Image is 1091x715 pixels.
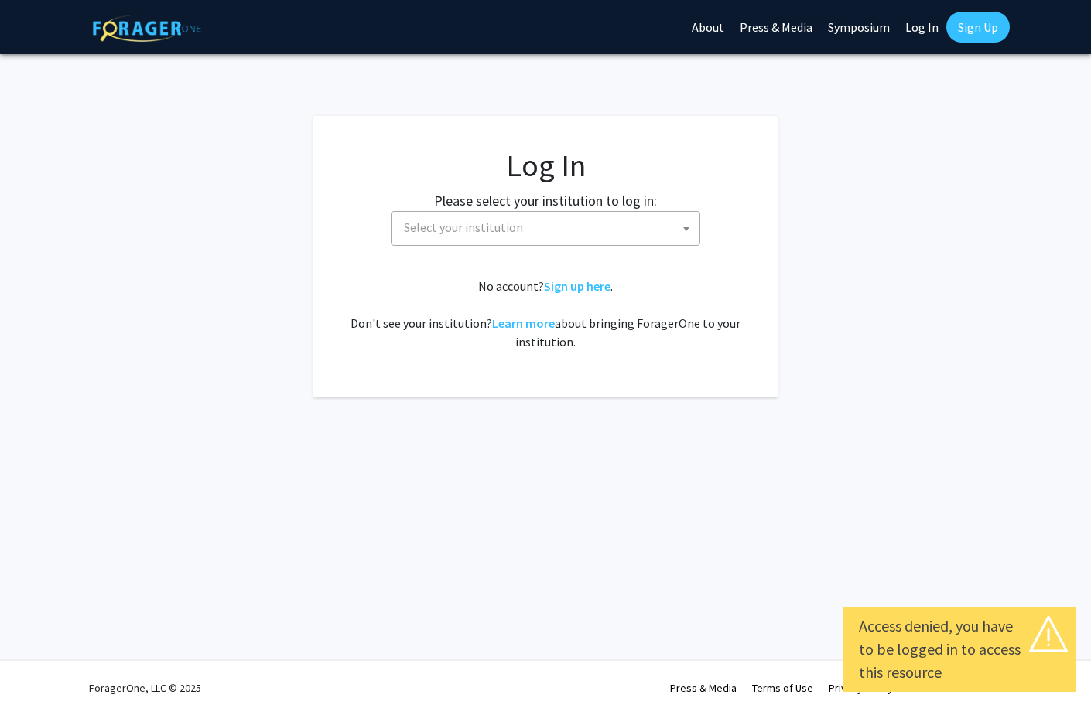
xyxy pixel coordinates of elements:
a: Learn more about bringing ForagerOne to your institution [492,315,555,331]
a: Press & Media [670,681,737,695]
a: Sign Up [946,12,1010,43]
a: Sign up here [544,278,610,294]
h1: Log In [344,147,747,184]
span: Select your institution [404,220,523,235]
span: Select your institution [391,211,700,246]
label: Please select your institution to log in: [434,190,657,211]
img: ForagerOne Logo [93,15,201,42]
div: ForagerOne, LLC © 2025 [89,661,201,715]
div: No account? . Don't see your institution? about bringing ForagerOne to your institution. [344,277,747,351]
a: Privacy Policy [829,681,893,695]
div: Access denied, you have to be logged in to access this resource [859,615,1060,684]
a: Terms of Use [752,681,813,695]
span: Select your institution [398,212,699,243]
